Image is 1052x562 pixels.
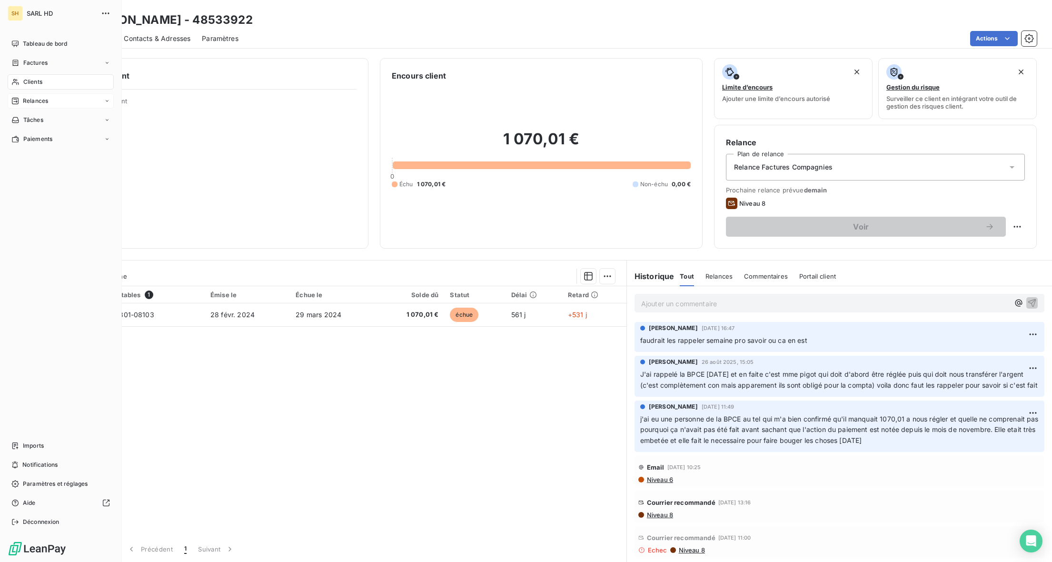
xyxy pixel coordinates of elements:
[383,310,438,320] span: 1 070,01 €
[702,359,754,365] span: 26 août 2025, 15:05
[799,272,836,280] span: Portail client
[648,546,667,554] span: Echec
[392,70,446,81] h6: Encours client
[121,539,179,559] button: Précédent
[23,116,43,124] span: Tâches
[450,291,499,299] div: Statut
[124,34,190,43] span: Contacts & Adresses
[640,180,668,189] span: Non-échu
[511,311,526,319] span: 561 j
[23,78,42,86] span: Clients
[145,291,153,299] span: 1
[649,402,698,411] span: [PERSON_NAME]
[202,34,238,43] span: Paramètres
[737,223,985,231] span: Voir
[714,58,873,119] button: Limite d’encoursAjouter une limite d’encours autorisé
[23,59,48,67] span: Factures
[649,358,698,366] span: [PERSON_NAME]
[1020,530,1042,552] div: Open Intercom Messenger
[734,162,833,172] span: Relance Factures Compagnies
[680,272,694,280] span: Tout
[296,291,372,299] div: Échue le
[179,539,192,559] button: 1
[390,172,394,180] span: 0
[886,83,940,91] span: Gestion du risque
[649,324,698,332] span: [PERSON_NAME]
[640,336,807,344] span: faudrait les rappeler semaine pro savoir ou ca en est
[383,291,438,299] div: Solde dû
[667,464,701,470] span: [DATE] 10:25
[27,10,95,17] span: SARL HD
[296,311,341,319] span: 29 mars 2024
[417,180,446,189] span: 1 070,01 €
[450,308,478,322] span: échue
[210,311,255,319] span: 28 févr. 2024
[23,480,88,488] span: Paramètres et réglages
[23,40,67,48] span: Tableau de bord
[722,95,830,102] span: Ajouter une limite d’encours autorisé
[678,546,705,554] span: Niveau 8
[568,311,587,319] span: +531 j
[647,499,715,506] span: Courrier recommandé
[886,95,1029,110] span: Surveiller ce client en intégrant votre outil de gestion des risques client.
[702,404,734,410] span: [DATE] 11:49
[739,200,765,207] span: Niveau 8
[970,31,1018,46] button: Actions
[184,544,187,554] span: 1
[726,186,1025,194] span: Prochaine relance prévue
[722,83,773,91] span: Limite d’encours
[804,186,827,194] span: demain
[646,476,673,483] span: Niveau 6
[726,137,1025,148] h6: Relance
[399,180,413,189] span: Échu
[744,272,788,280] span: Commentaires
[640,415,1041,445] span: j'ai eu une personne de la BPCE au tel qui m'a bien confirmé qu'il manquait 1070,01 a nous régler...
[8,541,67,556] img: Logo LeanPay
[568,291,621,299] div: Retard
[77,97,357,110] span: Propriétés Client
[8,6,23,21] div: SH
[81,291,199,299] div: Pièces comptables
[23,518,60,526] span: Déconnexion
[23,499,36,507] span: Aide
[640,370,1038,389] span: J'ai rappelé la BPCE [DATE] et en faite c'est mme pigot qui doit d'abord être réglée puis qui doi...
[646,511,673,519] span: Niveau 8
[702,325,735,331] span: [DATE] 16:47
[726,217,1006,237] button: Voir
[718,500,751,505] span: [DATE] 13:16
[23,442,44,450] span: Imports
[22,461,58,469] span: Notifications
[718,535,751,541] span: [DATE] 11:00
[647,534,715,542] span: Courrier recommandé
[23,97,48,105] span: Relances
[627,271,675,282] h6: Historique
[210,291,284,299] div: Émise le
[392,130,691,158] h2: 1 070,01 €
[647,463,665,471] span: Email
[672,180,691,189] span: 0,00 €
[705,272,733,280] span: Relances
[878,58,1037,119] button: Gestion du risqueSurveiller ce client en intégrant votre outil de gestion des risques client.
[8,495,114,511] a: Aide
[84,11,253,29] h3: [PERSON_NAME] - 48533922
[58,70,357,81] h6: Informations client
[511,291,556,299] div: Délai
[192,539,240,559] button: Suivant
[23,135,52,143] span: Paiements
